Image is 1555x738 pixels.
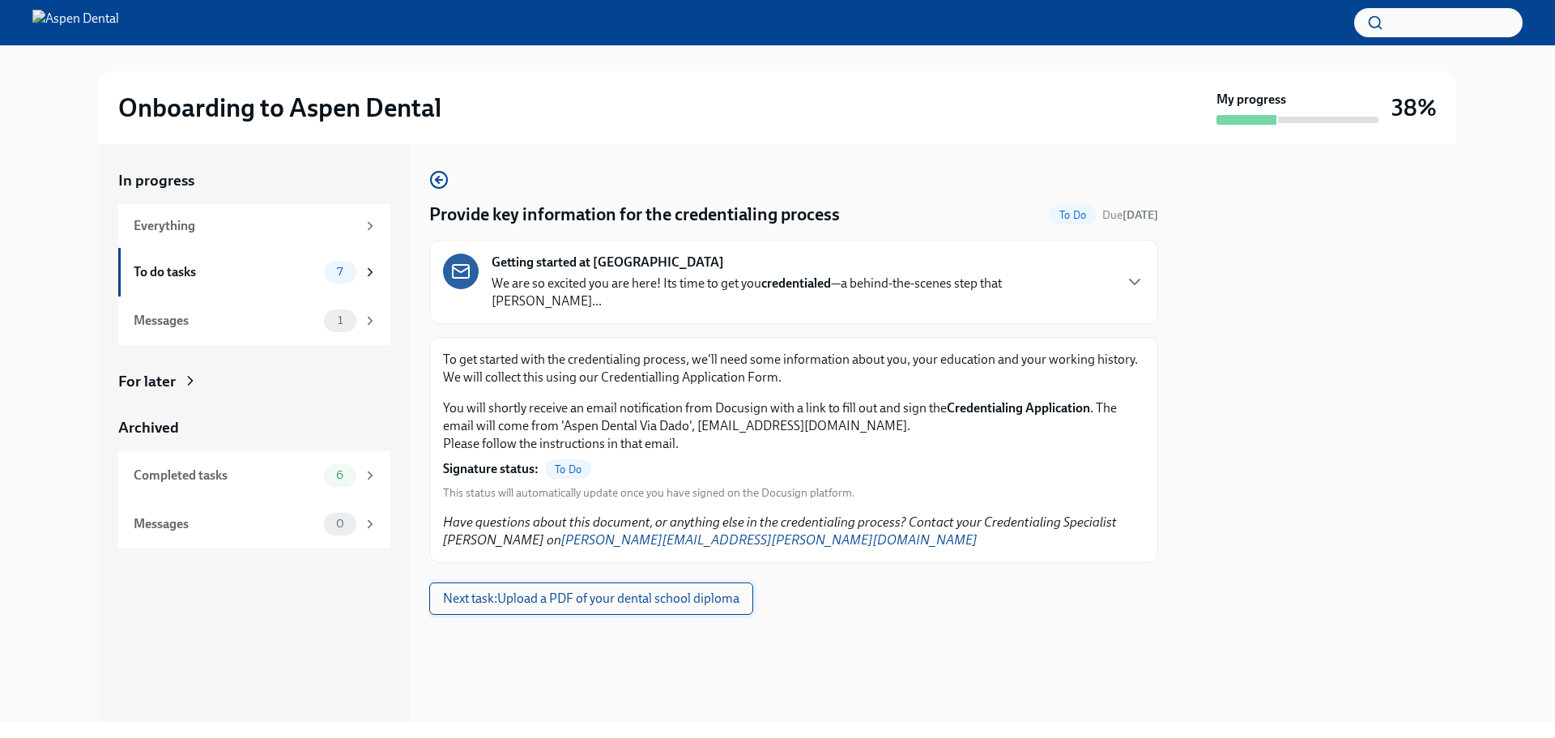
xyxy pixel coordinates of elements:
[1216,91,1286,109] strong: My progress
[118,248,390,296] a: To do tasks7
[134,217,356,235] div: Everything
[134,515,317,533] div: Messages
[947,400,1090,416] strong: Credentialing Application
[443,514,1117,548] em: Have questions about this document, or anything else in the credentialing process? Contact your C...
[118,451,390,500] a: Completed tasks6
[492,275,1112,310] p: We are so excited you are here! Its time to get you —a behind-the-scenes step that [PERSON_NAME]...
[492,254,724,271] strong: Getting started at [GEOGRAPHIC_DATA]
[1102,207,1158,223] span: August 28th, 2025 09:00
[545,463,591,476] span: To Do
[443,351,1144,386] p: To get started with the credentialing process, we'll need some information about you, your educat...
[118,417,390,438] a: Archived
[429,203,840,227] h4: Provide key information for the credentialing process
[327,266,352,278] span: 7
[326,469,353,481] span: 6
[1391,93,1437,122] h3: 38%
[118,296,390,345] a: Messages1
[118,204,390,248] a: Everything
[1123,208,1158,222] strong: [DATE]
[118,500,390,548] a: Messages0
[328,314,352,326] span: 1
[118,170,390,191] a: In progress
[134,467,317,484] div: Completed tasks
[118,92,441,124] h2: Onboarding to Aspen Dental
[561,532,978,548] a: [PERSON_NAME][EMAIL_ADDRESS][PERSON_NAME][DOMAIN_NAME]
[429,582,753,615] button: Next task:Upload a PDF of your dental school diploma
[443,591,739,607] span: Next task : Upload a PDF of your dental school diploma
[443,460,539,478] strong: Signature status:
[118,371,176,392] div: For later
[134,312,317,330] div: Messages
[134,263,317,281] div: To do tasks
[1102,208,1158,222] span: Due
[32,10,119,36] img: Aspen Dental
[118,371,390,392] a: For later
[761,275,831,291] strong: credentialed
[443,399,1144,453] p: You will shortly receive an email notification from Docusign with a link to fill out and sign the...
[326,518,354,530] span: 0
[443,485,855,501] span: This status will automatically update once you have signed on the Docusign platform.
[1050,209,1096,221] span: To Do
